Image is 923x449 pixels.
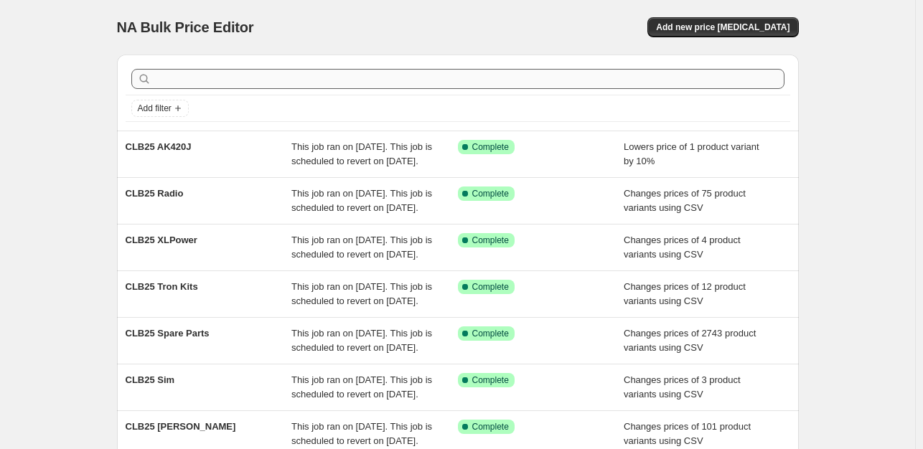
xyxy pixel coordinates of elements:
span: This job ran on [DATE]. This job is scheduled to revert on [DATE]. [291,141,432,166]
span: Complete [472,188,509,199]
span: CLB25 [PERSON_NAME] [126,421,236,432]
span: Changes prices of 2743 product variants using CSV [624,328,756,353]
span: Complete [472,421,509,433]
button: Add filter [131,100,189,117]
span: This job ran on [DATE]. This job is scheduled to revert on [DATE]. [291,281,432,306]
span: Complete [472,141,509,153]
span: CLB25 AK420J [126,141,192,152]
span: This job ran on [DATE]. This job is scheduled to revert on [DATE]. [291,328,432,353]
span: This job ran on [DATE]. This job is scheduled to revert on [DATE]. [291,188,432,213]
span: CLB25 XLPower [126,235,197,245]
span: Lowers price of 1 product variant by 10% [624,141,759,166]
span: Changes prices of 4 product variants using CSV [624,235,741,260]
span: CLB25 Radio [126,188,184,199]
span: Add new price [MEDICAL_DATA] [656,22,790,33]
button: Add new price [MEDICAL_DATA] [647,17,798,37]
span: CLB25 Tron Kits [126,281,198,292]
span: Complete [472,281,509,293]
span: Complete [472,328,509,339]
span: CLB25 Sim [126,374,175,385]
span: Changes prices of 12 product variants using CSV [624,281,746,306]
span: Complete [472,374,509,386]
span: This job ran on [DATE]. This job is scheduled to revert on [DATE]. [291,421,432,446]
span: Changes prices of 3 product variants using CSV [624,374,741,400]
span: Changes prices of 75 product variants using CSV [624,188,746,213]
span: Changes prices of 101 product variants using CSV [624,421,751,446]
span: CLB25 Spare Parts [126,328,210,339]
span: This job ran on [DATE]. This job is scheduled to revert on [DATE]. [291,374,432,400]
span: Complete [472,235,509,246]
span: Add filter [138,103,172,114]
span: NA Bulk Price Editor [117,19,254,35]
span: This job ran on [DATE]. This job is scheduled to revert on [DATE]. [291,235,432,260]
